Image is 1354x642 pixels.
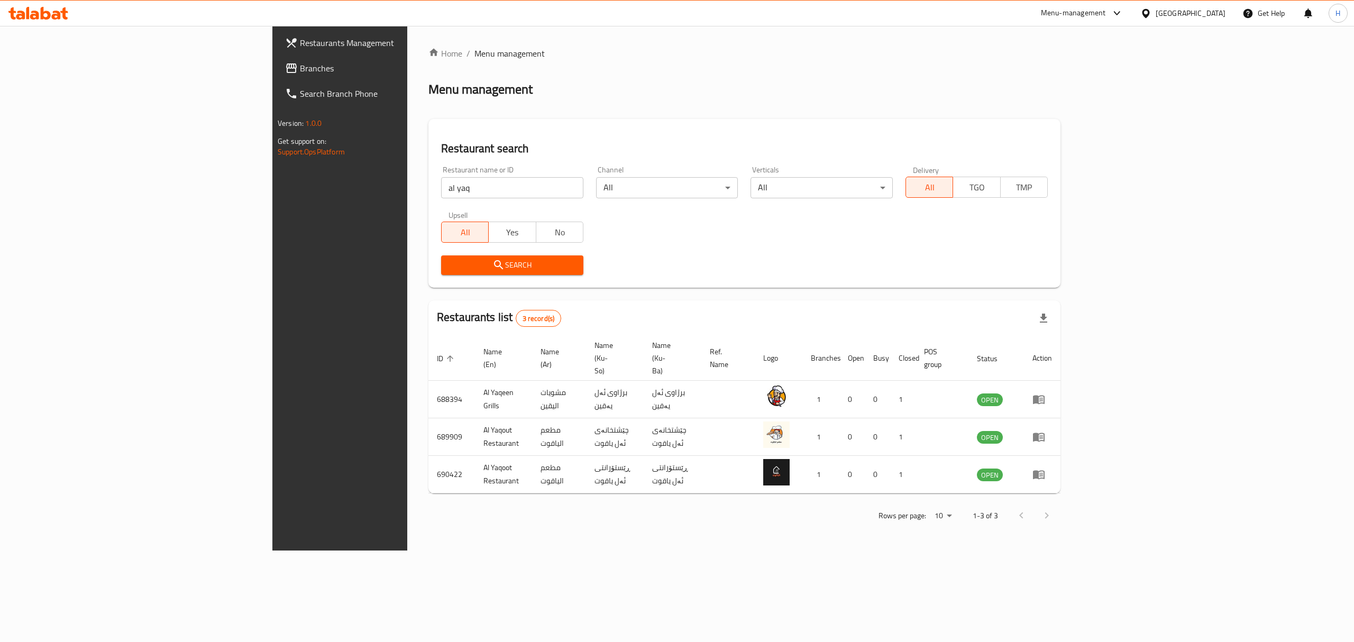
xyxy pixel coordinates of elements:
label: Delivery [913,166,939,173]
td: 0 [839,381,865,418]
span: POS group [924,345,956,371]
a: Support.OpsPlatform [278,145,345,159]
td: Al Yaqeen Grills [475,381,532,418]
td: چێشتخانەی ئەل یاقوت [586,418,644,456]
td: 0 [839,456,865,493]
th: Closed [890,336,916,381]
span: TGO [957,180,996,195]
th: Open [839,336,865,381]
td: 1 [802,456,839,493]
span: All [910,180,949,195]
h2: Restaurants list [437,309,561,327]
td: 1 [802,418,839,456]
th: Action [1024,336,1060,381]
td: 0 [865,418,890,456]
span: Yes [493,225,532,240]
td: مطعم الياقوت [532,418,585,456]
h2: Restaurant search [441,141,1048,157]
a: Restaurants Management [277,30,499,56]
td: 1 [890,381,916,418]
span: OPEN [977,469,1003,481]
td: ڕێستۆرانتی ئەل یاقوت [586,456,644,493]
span: TMP [1005,180,1044,195]
div: Menu [1032,430,1052,443]
span: All [446,225,484,240]
span: OPEN [977,432,1003,444]
th: Logo [755,336,802,381]
div: Rows per page: [930,508,956,524]
span: ID [437,352,457,365]
td: 1 [802,381,839,418]
span: Name (Ar) [541,345,573,371]
div: All [596,177,738,198]
span: Ref. Name [710,345,742,371]
table: enhanced table [428,336,1060,493]
span: Get support on: [278,134,326,148]
td: ڕێستۆرانتی ئەل یاقوت [644,456,701,493]
span: Branches [300,62,490,75]
td: چێشتخانەی ئەل یاقوت [644,418,701,456]
td: 1 [890,418,916,456]
span: Name (Ku-Ba) [652,339,689,377]
p: Rows per page: [879,509,926,522]
td: 1 [890,456,916,493]
span: Status [977,352,1011,365]
th: Busy [865,336,890,381]
input: Search for restaurant name or ID.. [441,177,583,198]
div: OPEN [977,431,1003,444]
button: Search [441,255,583,275]
img: Al Yaqoot Restaurant [763,459,790,485]
img: Al Yaqout Restaurant [763,421,790,448]
button: Yes [488,222,536,243]
th: Branches [802,336,839,381]
button: TGO [953,177,1000,198]
div: Menu [1032,393,1052,406]
span: Restaurants Management [300,36,490,49]
nav: breadcrumb [428,47,1060,60]
img: Al Yaqeen Grills [763,384,790,410]
td: 0 [865,381,890,418]
button: TMP [1000,177,1048,198]
div: [GEOGRAPHIC_DATA] [1156,7,1225,19]
span: Name (En) [483,345,519,371]
span: OPEN [977,394,1003,406]
td: 0 [865,456,890,493]
span: 3 record(s) [516,314,561,324]
span: H [1335,7,1340,19]
div: All [751,177,893,198]
td: 0 [839,418,865,456]
td: Al Yaqoot Restaurant [475,456,532,493]
a: Branches [277,56,499,81]
td: برژاوی ئەل یەقین [644,381,701,418]
a: Search Branch Phone [277,81,499,106]
div: Export file [1031,306,1056,331]
p: 1-3 of 3 [973,509,998,522]
label: Upsell [449,211,468,218]
span: No [541,225,579,240]
td: مشويات اليقين [532,381,585,418]
span: Version: [278,116,304,130]
span: Search [450,259,575,272]
button: All [905,177,953,198]
button: All [441,222,489,243]
span: Search Branch Phone [300,87,490,100]
span: Name (Ku-So) [594,339,631,377]
div: Menu-management [1041,7,1106,20]
span: Menu management [474,47,545,60]
button: No [536,222,583,243]
span: 1.0.0 [305,116,322,130]
td: Al Yaqout Restaurant [475,418,532,456]
td: برژاوی ئەل یەقین [586,381,644,418]
div: Menu [1032,468,1052,481]
td: مطعم الياقوت [532,456,585,493]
